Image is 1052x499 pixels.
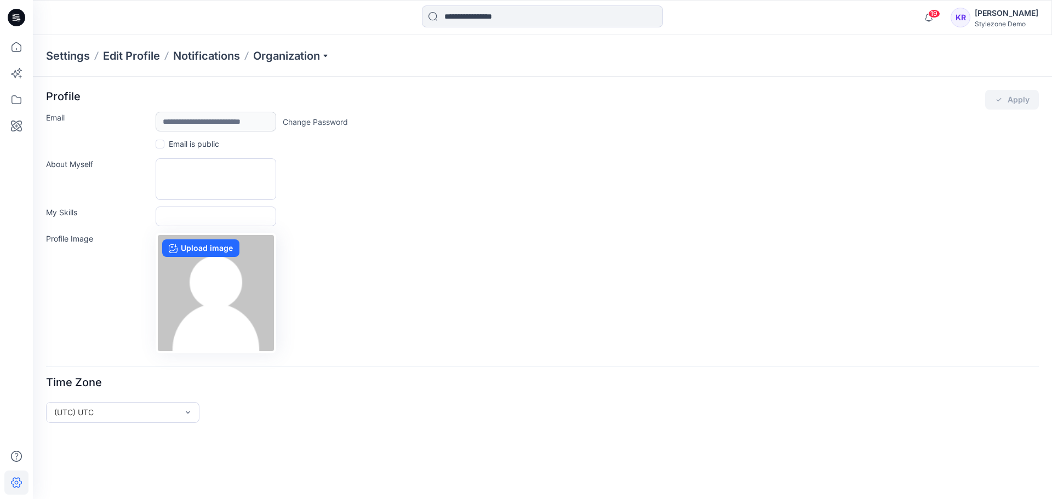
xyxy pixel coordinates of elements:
div: KR [951,8,970,27]
label: About Myself [46,158,149,196]
div: Stylezone Demo [975,20,1038,28]
p: Time Zone [46,376,102,395]
a: Change Password [283,116,348,128]
span: 19 [928,9,940,18]
div: (UTC) UTC [54,406,178,418]
label: My Skills [46,207,149,222]
label: Profile Image [46,233,149,349]
a: Edit Profile [103,48,160,64]
a: Notifications [173,48,240,64]
div: [PERSON_NAME] [975,7,1038,20]
img: no-profile.png [158,235,274,351]
p: Profile [46,90,81,110]
label: Email [46,112,149,127]
p: Settings [46,48,90,64]
p: Email is public [169,138,219,150]
label: Upload image [162,239,239,257]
